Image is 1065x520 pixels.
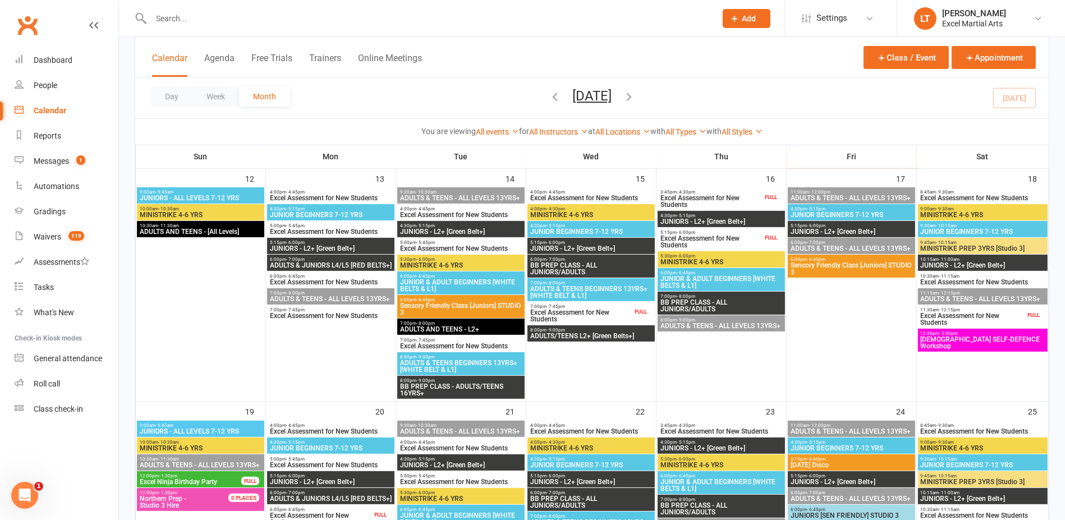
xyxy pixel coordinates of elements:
[269,240,392,245] span: 5:15pm
[547,240,565,245] span: - 6:00pm
[239,86,290,107] button: Month
[34,81,57,90] div: People
[400,228,522,235] span: JUNIORS - L2+ [Green Belt+]
[787,145,917,168] th: Fri
[665,127,706,136] a: All Types
[15,346,118,371] a: General attendance kiosk mode
[400,274,522,279] span: 6:00pm
[937,206,954,211] span: - 9:30am
[530,309,632,323] span: Excel Assessment for New Students
[13,11,42,39] a: Clubworx
[937,440,954,445] span: - 9:30am
[660,462,783,468] span: MINISTRIKE 4-6 YRS
[416,423,437,428] span: - 10:30am
[530,223,653,228] span: 4:30pm
[529,127,588,136] a: All Instructors
[269,423,392,428] span: 4:00pm
[530,428,653,435] span: Excel Assessment for New Students
[506,169,526,187] div: 14
[660,230,763,235] span: 5:15pm
[530,328,653,333] span: 8:00pm
[15,123,118,149] a: Reports
[269,445,392,452] span: JUNIOR BEGINNERS 7-12 YRS
[15,397,118,422] a: Class kiosk mode
[34,283,54,292] div: Tasks
[920,307,1025,312] span: 11:30am
[15,250,118,275] a: Assessments
[68,231,84,241] span: 119
[790,262,913,275] span: Sensory Friendly Class [Juniors] STUDIO 3
[34,404,83,413] div: Class check-in
[139,228,262,235] span: ADULTS AND TEENS - [All Levels]
[400,206,522,211] span: 4:00pm
[416,223,435,228] span: - 5:15pm
[790,440,913,445] span: 4:30pm
[766,402,786,420] div: 23
[790,423,913,428] span: 11:00am
[952,46,1036,69] button: Appointment
[139,462,262,468] span: ADULTS & TEENS - ALL LEVELS 13YRS+
[762,233,780,242] div: FULL
[807,240,825,245] span: - 7:00pm
[269,462,392,468] span: Excel Assessment for New Students
[139,457,262,462] span: 10:30am
[34,232,61,241] div: Waivers
[15,300,118,325] a: What's New
[790,257,913,262] span: 6:00pm
[807,457,825,462] span: - 6:45pm
[807,223,825,228] span: - 6:00pm
[245,169,265,187] div: 12
[920,336,1045,349] span: [DEMOGRAPHIC_DATA] SELF-DEFENCE Workshop
[572,88,612,104] button: [DATE]
[636,169,656,187] div: 15
[400,262,522,269] span: MINISTRIKE 4-6 YRS
[400,223,522,228] span: 4:30pm
[937,457,957,462] span: - 10:15am
[269,307,392,312] span: 7:00pm
[269,291,392,296] span: 7:00pm
[547,190,565,195] span: - 4:45pm
[677,254,695,259] span: - 6:00pm
[400,257,522,262] span: 5:30pm
[286,274,305,279] span: - 6:45pm
[34,308,74,317] div: What's New
[400,240,522,245] span: 5:00pm
[547,304,565,309] span: - 7:45pm
[660,445,783,452] span: JUNIORS - L2+ [Green Belt+]
[15,275,118,300] a: Tasks
[519,127,529,136] strong: for
[269,206,392,211] span: 4:30pm
[34,157,69,165] div: Messages
[762,193,780,201] div: FULL
[11,482,38,509] iframe: Intercom live chat
[920,457,1045,462] span: 9:30am
[937,240,957,245] span: - 10:15am
[416,240,435,245] span: - 5:45pm
[286,307,305,312] span: - 7:45pm
[400,321,522,326] span: 7:00pm
[400,440,522,445] span: 4:00pm
[1028,169,1048,187] div: 18
[151,86,192,107] button: Day
[677,294,695,299] span: - 8:00pm
[920,240,1045,245] span: 9:45am
[807,206,825,211] span: - 5:15pm
[547,280,565,286] span: - 8:00pm
[588,127,595,136] strong: at
[416,321,435,326] span: - 8:00pm
[790,457,913,462] span: 5:15pm
[139,195,262,201] span: JUNIORS - ALL LEVELS 7-12 YRS
[595,127,650,136] a: All Locations
[790,240,913,245] span: 6:00pm
[920,257,1045,262] span: 10:15am
[660,423,783,428] span: 3:45pm
[286,457,305,462] span: - 5:45pm
[530,423,653,428] span: 4:00pm
[15,371,118,397] a: Roll call
[148,11,708,26] input: Search...
[416,297,435,302] span: - 6:45pm
[286,240,305,245] span: - 6:00pm
[34,106,66,115] div: Calendar
[530,333,653,339] span: ADULTS/TEENS L2+ [Green Belts+]
[155,423,173,428] span: - 9:45am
